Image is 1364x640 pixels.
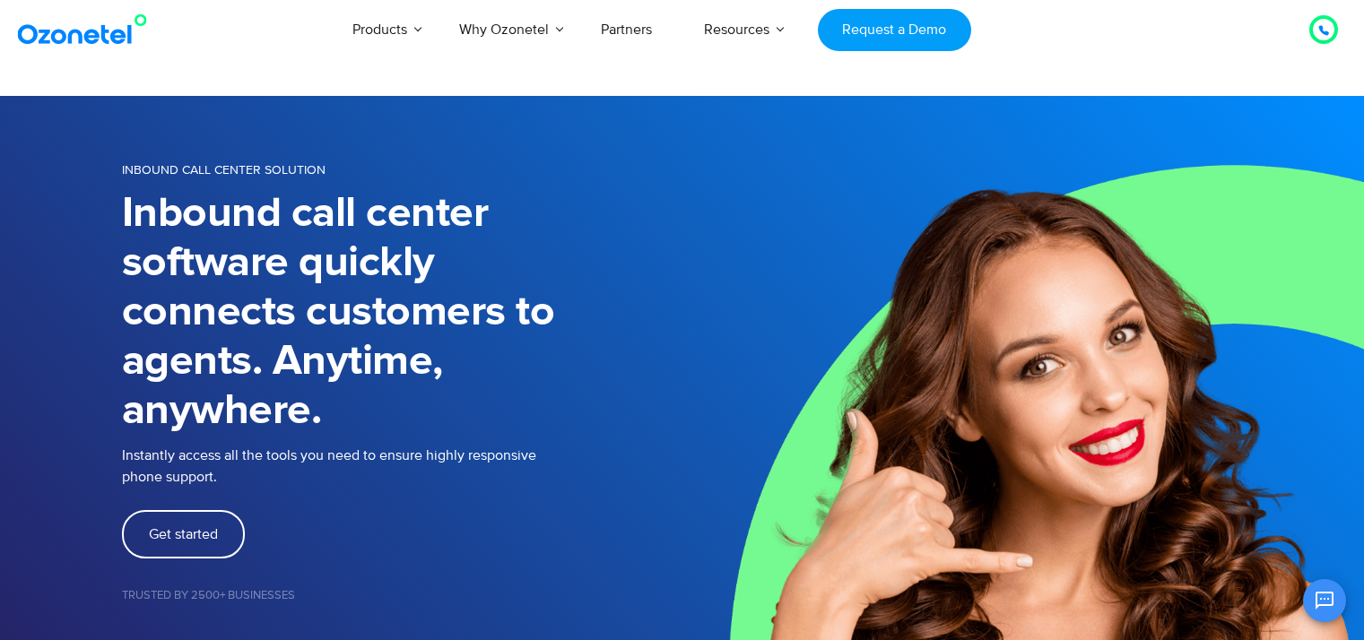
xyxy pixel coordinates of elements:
p: Instantly access all the tools you need to ensure highly responsive phone support. [122,445,682,488]
span: INBOUND CALL CENTER SOLUTION [122,162,326,177]
span: Get started [149,527,218,541]
a: Get started [122,510,245,558]
h1: Inbound call center software quickly connects customers to agents. Anytime, anywhere. [122,189,682,436]
a: Request a Demo [818,9,971,51]
button: Open chat [1303,579,1346,622]
h5: Trusted by 2500+ Businesses [122,590,682,601]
